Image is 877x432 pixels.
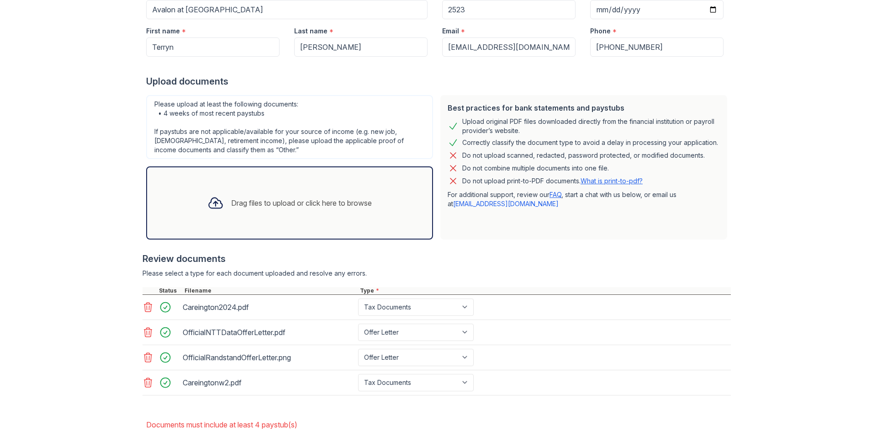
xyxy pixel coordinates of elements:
[453,200,559,208] a: [EMAIL_ADDRESS][DOMAIN_NAME]
[590,27,611,36] label: Phone
[146,95,433,159] div: Please upload at least the following documents: • 4 weeks of most recent paystubs If paystubs are...
[183,325,354,340] div: OfficialNTTDataOfferLetter.pdf
[462,150,705,161] div: Do not upload scanned, redacted, password protected, or modified documents.
[358,287,731,294] div: Type
[157,287,183,294] div: Status
[462,117,720,135] div: Upload original PDF files downloaded directly from the financial institution or payroll provider’...
[183,350,354,365] div: OfficialRandstandOfferLetter.png
[549,191,561,198] a: FAQ
[231,197,372,208] div: Drag files to upload or click here to browse
[146,75,731,88] div: Upload documents
[294,27,328,36] label: Last name
[462,163,609,174] div: Do not combine multiple documents into one file.
[442,27,459,36] label: Email
[581,177,643,185] a: What is print-to-pdf?
[183,287,358,294] div: Filename
[448,102,720,113] div: Best practices for bank statements and paystubs
[462,176,643,186] p: Do not upload print-to-PDF documents.
[143,269,731,278] div: Please select a type for each document uploaded and resolve any errors.
[143,252,731,265] div: Review documents
[183,300,354,315] div: Careington2024.pdf
[183,375,354,390] div: Careingtonw2.pdf
[448,190,720,208] p: For additional support, review our , start a chat with us below, or email us at
[462,137,718,148] div: Correctly classify the document type to avoid a delay in processing your application.
[146,27,180,36] label: First name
